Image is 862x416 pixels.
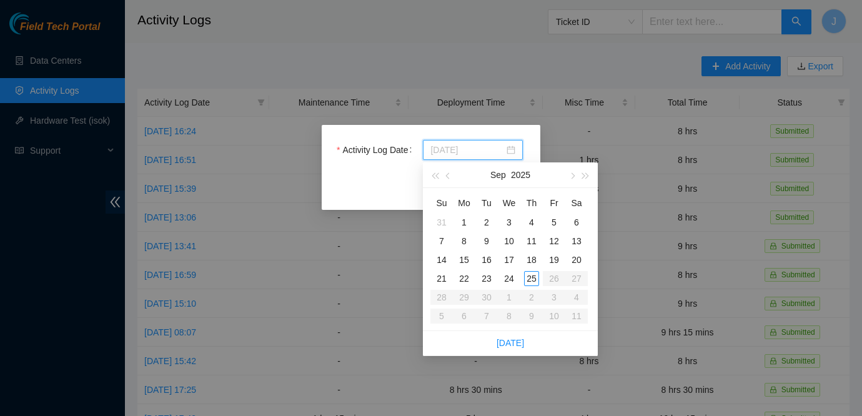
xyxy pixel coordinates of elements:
[430,193,453,213] th: Su
[498,213,520,232] td: 2025-09-03
[547,234,562,249] div: 12
[543,193,565,213] th: Fr
[475,232,498,250] td: 2025-09-09
[547,252,562,267] div: 19
[453,193,475,213] th: Mo
[453,232,475,250] td: 2025-09-08
[434,252,449,267] div: 14
[479,215,494,230] div: 2
[502,252,517,267] div: 17
[337,140,417,160] label: Activity Log Date
[565,232,588,250] td: 2025-09-13
[434,215,449,230] div: 31
[430,269,453,288] td: 2025-09-21
[520,232,543,250] td: 2025-09-11
[490,162,506,187] button: Sep
[498,269,520,288] td: 2025-09-24
[502,215,517,230] div: 3
[569,252,584,267] div: 20
[457,252,472,267] div: 15
[498,193,520,213] th: We
[457,215,472,230] div: 1
[434,271,449,286] div: 21
[475,250,498,269] td: 2025-09-16
[565,193,588,213] th: Sa
[520,269,543,288] td: 2025-09-25
[479,252,494,267] div: 16
[520,193,543,213] th: Th
[569,215,584,230] div: 6
[453,250,475,269] td: 2025-09-15
[479,271,494,286] div: 23
[502,234,517,249] div: 10
[457,234,472,249] div: 8
[430,232,453,250] td: 2025-09-07
[497,338,524,348] a: [DATE]
[565,250,588,269] td: 2025-09-20
[569,234,584,249] div: 13
[520,250,543,269] td: 2025-09-18
[430,143,504,157] input: Activity Log Date
[430,213,453,232] td: 2025-08-31
[543,250,565,269] td: 2025-09-19
[498,232,520,250] td: 2025-09-10
[498,250,520,269] td: 2025-09-17
[543,213,565,232] td: 2025-09-05
[479,234,494,249] div: 9
[524,271,539,286] div: 25
[524,215,539,230] div: 4
[457,271,472,286] div: 22
[547,215,562,230] div: 5
[475,269,498,288] td: 2025-09-23
[511,162,530,187] button: 2025
[543,232,565,250] td: 2025-09-12
[430,250,453,269] td: 2025-09-14
[475,193,498,213] th: Tu
[524,252,539,267] div: 18
[565,213,588,232] td: 2025-09-06
[453,269,475,288] td: 2025-09-22
[502,271,517,286] div: 24
[453,213,475,232] td: 2025-09-01
[520,213,543,232] td: 2025-09-04
[434,234,449,249] div: 7
[524,234,539,249] div: 11
[475,213,498,232] td: 2025-09-02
